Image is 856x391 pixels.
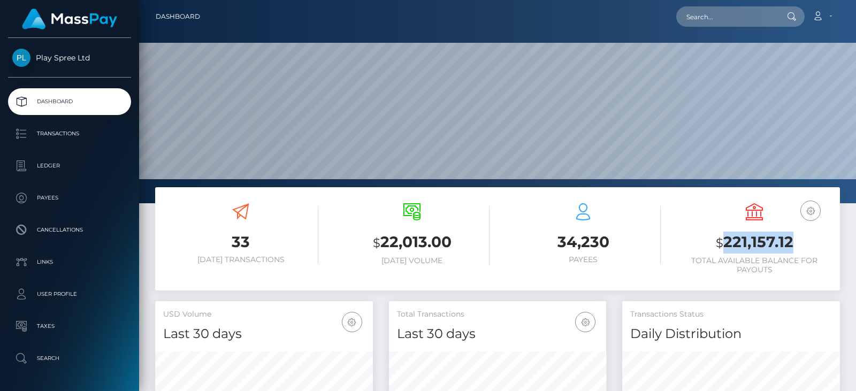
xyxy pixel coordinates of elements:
[506,255,661,264] h6: Payees
[12,158,127,174] p: Ledger
[334,256,490,265] h6: [DATE] Volume
[677,232,832,254] h3: 221,157.12
[8,88,131,115] a: Dashboard
[8,53,131,63] span: Play Spree Ltd
[676,6,777,27] input: Search...
[163,325,365,343] h4: Last 30 days
[12,286,127,302] p: User Profile
[12,94,127,110] p: Dashboard
[630,309,832,320] h5: Transactions Status
[12,350,127,366] p: Search
[506,232,661,252] h3: 34,230
[163,232,318,252] h3: 33
[630,325,832,343] h4: Daily Distribution
[334,232,490,254] h3: 22,013.00
[12,222,127,238] p: Cancellations
[373,235,380,250] small: $
[8,249,131,275] a: Links
[12,254,127,270] p: Links
[163,309,365,320] h5: USD Volume
[8,281,131,308] a: User Profile
[8,152,131,179] a: Ledger
[156,5,200,28] a: Dashboard
[12,190,127,206] p: Payees
[12,318,127,334] p: Taxes
[397,309,599,320] h5: Total Transactions
[8,345,131,372] a: Search
[163,255,318,264] h6: [DATE] Transactions
[8,120,131,147] a: Transactions
[22,9,117,29] img: MassPay Logo
[12,126,127,142] p: Transactions
[8,185,131,211] a: Payees
[8,313,131,340] a: Taxes
[397,325,599,343] h4: Last 30 days
[716,235,723,250] small: $
[8,217,131,243] a: Cancellations
[12,49,30,67] img: Play Spree Ltd
[677,256,832,274] h6: Total Available Balance for Payouts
